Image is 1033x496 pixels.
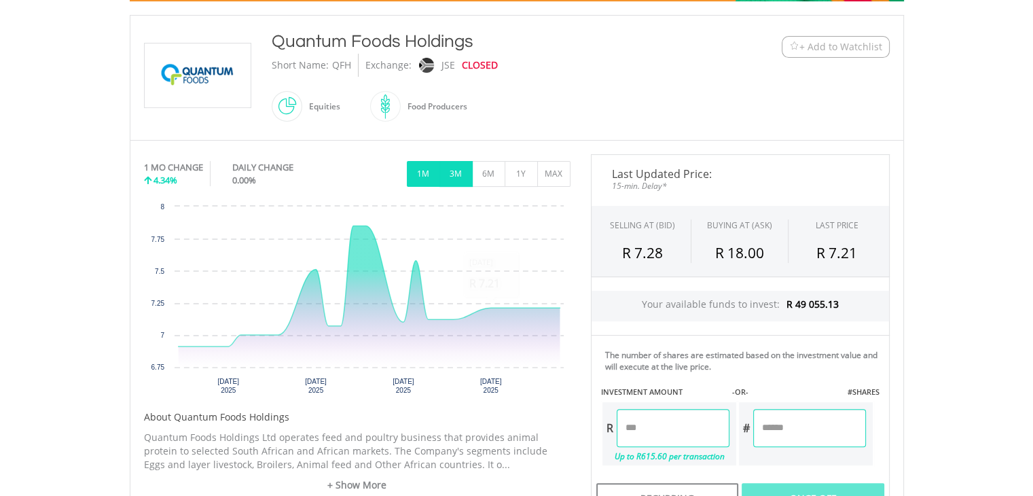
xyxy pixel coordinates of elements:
span: Last Updated Price: [602,169,879,179]
div: The number of shares are estimated based on the investment value and will execute at the live price. [605,349,884,372]
span: 15-min. Delay* [602,179,879,192]
div: Short Name: [272,54,329,77]
label: INVESTMENT AMOUNT [601,387,683,397]
button: 3M [439,161,473,187]
text: 8 [160,203,164,211]
button: 1Y [505,161,538,187]
div: # [739,409,753,447]
div: DAILY CHANGE [232,161,339,174]
div: Chart. Highcharts interactive chart. [144,200,570,404]
text: 7.75 [151,236,164,243]
text: 7.5 [155,268,164,275]
img: Watchlist [789,41,799,52]
p: Quantum Foods Holdings Ltd operates feed and poultry business that provides animal protein to sel... [144,431,570,472]
div: Exchange: [365,54,412,77]
label: -OR- [731,387,748,397]
span: R 7.28 [622,243,663,262]
text: [DATE] 2025 [305,378,327,394]
text: [DATE] 2025 [217,378,239,394]
label: #SHARES [847,387,879,397]
div: Quantum Foods Holdings [272,29,698,54]
a: + Show More [144,478,570,492]
button: 1M [407,161,440,187]
text: [DATE] 2025 [393,378,414,394]
div: JSE [441,54,455,77]
span: R 7.21 [816,243,857,262]
svg: Interactive chart [144,200,570,404]
div: CLOSED [462,54,498,77]
div: LAST PRICE [816,219,858,231]
div: Your available funds to invest: [592,291,889,321]
div: Up to R615.60 per transaction [602,447,729,465]
button: 6M [472,161,505,187]
div: 1 MO CHANGE [144,161,203,174]
img: EQU.ZA.QFH.png [147,43,249,107]
div: R [602,409,617,447]
text: 7.25 [151,300,164,307]
img: jse.png [418,58,433,73]
div: Food Producers [401,90,467,123]
span: 4.34% [153,174,177,186]
div: Equities [302,90,340,123]
h5: About Quantum Foods Holdings [144,410,570,424]
div: QFH [332,54,351,77]
span: BUYING AT (ASK) [707,219,772,231]
span: R 18.00 [715,243,764,262]
span: 0.00% [232,174,256,186]
span: R 49 055.13 [786,298,839,311]
div: SELLING AT (BID) [610,219,675,231]
button: Watchlist + Add to Watchlist [782,36,890,58]
text: 6.75 [151,364,164,371]
text: 7 [160,332,164,339]
button: MAX [537,161,570,187]
text: [DATE] 2025 [479,378,501,394]
span: + Add to Watchlist [799,40,882,54]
